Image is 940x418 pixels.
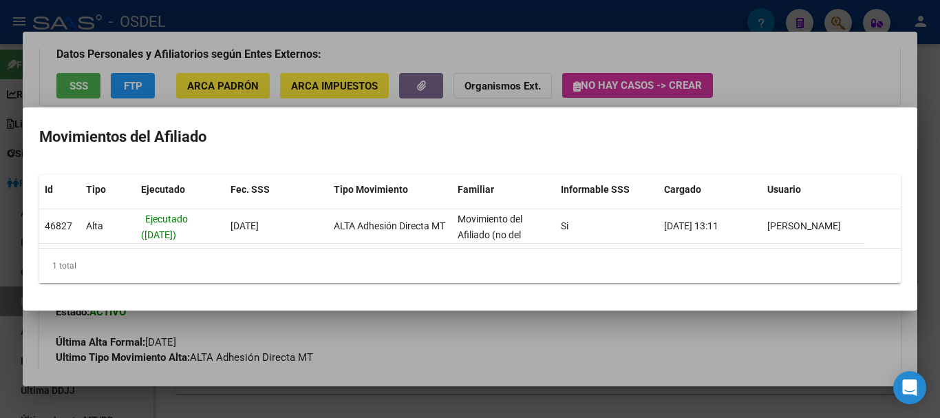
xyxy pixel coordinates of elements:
span: Movimiento del Afiliado (no del grupo) [458,213,522,256]
span: Tipo [86,184,106,195]
span: Id [45,184,53,195]
div: Open Intercom Messenger [893,371,926,404]
datatable-header-cell: Tipo Movimiento [328,175,452,205]
span: [DATE] 13:11 [664,220,718,231]
span: Cargado [664,184,701,195]
h2: Movimientos del Afiliado [39,124,901,150]
span: Informable SSS [561,184,630,195]
datatable-header-cell: Cargado [659,175,762,205]
span: Tipo Movimiento [334,184,408,195]
datatable-header-cell: Id [39,175,81,205]
datatable-header-cell: Informable SSS [555,175,659,205]
span: Ejecutado [141,184,185,195]
span: 46827 [45,220,72,231]
span: Usuario [767,184,801,195]
span: Familiar [458,184,494,195]
span: Si [561,220,568,231]
datatable-header-cell: Familiar [452,175,555,205]
span: Ejecutado ([DATE]) [141,213,188,240]
datatable-header-cell: Fec. SSS [225,175,328,205]
datatable-header-cell: Usuario [762,175,865,205]
span: [DATE] [231,220,259,231]
span: Fec. SSS [231,184,270,195]
span: [PERSON_NAME] [767,220,841,231]
datatable-header-cell: Tipo [81,175,136,205]
span: ALTA Adhesión Directa MT [334,220,445,231]
datatable-header-cell: Ejecutado [136,175,225,205]
div: 1 total [39,249,901,283]
span: Alta [86,220,103,231]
